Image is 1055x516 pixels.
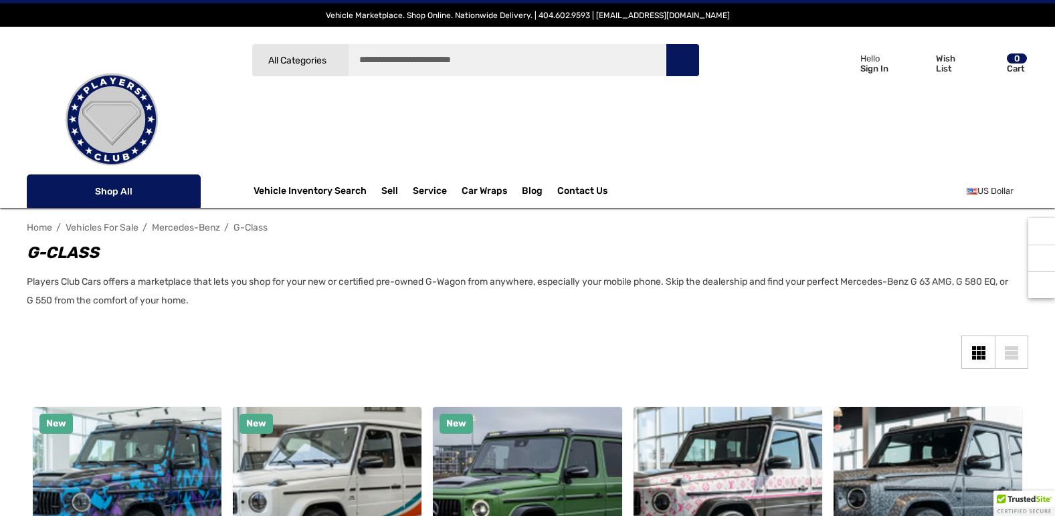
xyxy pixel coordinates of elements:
svg: Icon Line [41,184,62,199]
a: Sign in [819,40,895,86]
p: Cart [1007,63,1027,74]
p: Players Club Cars offers a marketplace that lets you shop for your new or certified pre-owned G-W... [27,273,1015,310]
nav: Breadcrumb [27,216,1028,239]
p: Hello [860,53,888,63]
p: Sign In [860,63,888,74]
span: New [46,418,66,429]
svg: Top [1028,279,1055,292]
a: Service [413,185,447,200]
a: USD [967,178,1028,205]
span: All Categories [268,55,326,66]
button: Search [666,43,699,77]
a: Contact Us [557,185,607,200]
svg: Icon User Account [834,53,853,72]
svg: Icon Arrow Down [328,55,339,66]
span: New [446,418,466,429]
a: Vehicle Inventory Search [254,185,367,200]
svg: Review Your Cart [979,54,999,73]
a: Mercedes-Benz [152,222,220,233]
svg: Icon Arrow Down [177,186,186,196]
span: New [246,418,266,429]
p: Wish List [936,53,971,74]
div: TrustedSite Certified [993,491,1055,516]
a: All Categories Icon Arrow Down Icon Arrow Up [252,43,349,77]
a: Blog [522,185,543,200]
a: Home [27,222,52,233]
span: Vehicle Marketplace. Shop Online. Nationwide Delivery. | 404.602.9593 | [EMAIL_ADDRESS][DOMAIN_NAME] [326,11,730,20]
a: Grid View [961,336,995,369]
span: Car Wraps [462,185,507,200]
p: Shop All [27,174,201,208]
img: Players Club | Cars For Sale [45,53,179,186]
a: Vehicles For Sale [66,222,138,233]
h1: G-Class [27,241,1015,265]
svg: Wish List [908,55,929,74]
span: Sell [381,185,398,200]
a: G-Class [233,222,268,233]
a: List View [995,336,1028,369]
a: Sell [381,178,413,205]
svg: Recently Viewed [1035,225,1048,238]
svg: Social Media [1035,252,1048,265]
p: 0 [1007,53,1027,63]
a: Cart with 0 items [973,40,1028,92]
a: Wish List Wish List [902,40,973,86]
a: Car Wraps [462,178,522,205]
